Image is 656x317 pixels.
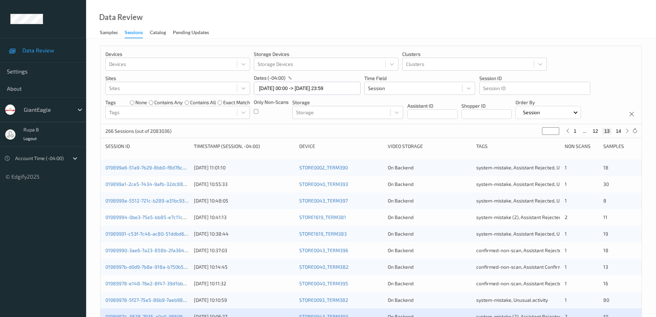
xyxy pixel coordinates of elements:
[194,247,294,254] div: [DATE] 10:37:03
[461,102,512,109] p: Shopper ID
[299,143,383,150] div: Device
[476,297,548,303] span: system-mistake, Unusual activity
[388,280,471,287] div: On Backend
[602,128,612,134] button: 13
[254,75,285,81] p: dates (-04:00)
[299,181,348,187] a: STORE0040_TERM393
[388,264,471,270] div: On Backend
[292,99,403,106] p: Storage
[476,214,613,220] span: system-mistake (2), Assistant Rejected (2), Unusual activity (2)
[388,143,471,150] div: Video Storage
[388,197,471,204] div: On Backend
[154,99,183,106] label: contains any
[479,75,590,82] p: Session ID
[194,164,294,171] div: [DATE] 11:01:10
[364,75,475,82] p: Time Field
[194,230,294,237] div: [DATE] 10:38:44
[603,231,608,237] span: 19
[125,29,143,38] div: Sessions
[105,181,198,187] a: 019899a1-2ce5-7434-9afb-32dc88ef06dc
[254,51,398,58] p: Storage Devices
[194,197,294,204] div: [DATE] 10:48:05
[614,128,623,134] button: 14
[565,214,568,220] span: 2
[194,280,294,287] div: [DATE] 10:11:32
[565,280,567,286] span: 1
[173,28,216,38] a: Pending Updates
[150,28,173,38] a: Catalog
[299,280,348,286] a: STORE0040_TERM395
[565,247,567,253] span: 1
[105,231,196,237] a: 01989991-c53f-7c46-ac80-51ddbd66fcce
[194,143,294,150] div: Timestamp (Session, -04:00)
[565,181,567,187] span: 1
[299,247,348,253] a: STORE0043_TERM396
[388,247,471,254] div: On Backend
[105,143,189,150] div: Session ID
[476,165,591,170] span: system-mistake, Assistant Rejected, Unusual activity
[565,264,567,270] span: 1
[388,230,471,237] div: On Backend
[603,198,606,204] span: 8
[105,264,200,270] a: 0198997b-d0d9-7b8e-918a-b750b5490614
[565,198,567,204] span: 1
[476,264,568,270] span: confirmed-non-scan, Assistant Confirmed
[407,102,458,109] p: Assistant ID
[388,214,471,221] div: On Backend
[402,51,547,58] p: Clusters
[603,297,609,303] span: 80
[173,29,209,38] div: Pending Updates
[299,264,348,270] a: STORE0040_TERM382
[572,128,579,134] button: 1
[565,297,567,303] span: 1
[565,231,567,237] span: 1
[603,264,608,270] span: 13
[105,280,199,286] a: 01989978-e148-76e2-8f47-39d1bb043fbd
[603,280,608,286] span: 16
[516,99,581,106] p: Order By
[581,128,589,134] button: ...
[100,29,118,38] div: Samples
[223,99,250,106] label: exact match
[105,75,250,82] p: Sites
[105,165,199,170] a: 019899a6-51a9-7b29-8bb0-f8d76c8aa20d
[99,14,143,21] div: Data Review
[565,165,567,170] span: 1
[150,29,166,38] div: Catalog
[388,297,471,304] div: On Backend
[254,99,289,106] p: Only Non-Scans
[190,99,216,106] label: contains all
[105,51,250,58] p: Devices
[388,181,471,188] div: On Backend
[476,231,591,237] span: system-mistake, Assistant Rejected, Unusual activity
[105,247,200,253] a: 01989990-3ae6-7a23-858b-2fa36476c5d8
[105,214,197,220] a: 01989994-0be3-75e5-bb85-e7c11c3faef4
[194,214,294,221] div: [DATE] 10:41:13
[105,128,171,135] p: 266 Sessions (out of 2083036)
[194,297,294,304] div: [DATE] 10:10:59
[565,143,598,150] div: Non Scans
[105,297,198,303] a: 01989978-5f27-75e5-86b9-7aeb9897b4f0
[603,143,637,150] div: Samples
[603,165,608,170] span: 18
[603,247,608,253] span: 18
[591,128,600,134] button: 12
[603,214,607,220] span: 11
[476,181,591,187] span: system-mistake, Assistant Rejected, Unusual activity
[521,109,542,116] p: Session
[299,297,348,303] a: STORE0093_TERM382
[299,231,347,237] a: STORE1619_TERM383
[476,280,564,286] span: confirmed-non-scan, Assistant Rejected
[603,181,609,187] span: 30
[388,164,471,171] div: On Backend
[476,143,560,150] div: Tags
[125,28,150,38] a: Sessions
[135,99,147,106] label: none
[476,198,591,204] span: system-mistake, Assistant Rejected, Unusual activity
[299,165,348,170] a: STORE0002_TERM390
[476,247,564,253] span: confirmed-non-scan, Assistant Rejected
[194,181,294,188] div: [DATE] 10:55:33
[299,198,348,204] a: STORE0043_TERM397
[100,28,125,38] a: Samples
[194,264,294,270] div: [DATE] 10:14:45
